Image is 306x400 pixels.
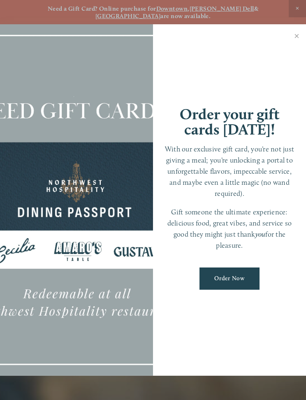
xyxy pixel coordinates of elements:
[161,144,298,200] p: With our exclusive gift card, you’re not just giving a meal; you’re unlocking a portal to unforge...
[161,107,298,137] h1: Order your gift cards [DATE]!
[199,267,260,289] a: Order Now
[289,26,305,49] a: Close
[161,207,298,251] p: Gift someone the ultimate experience: delicious food, great vibes, and service so good they might...
[255,230,266,238] em: you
